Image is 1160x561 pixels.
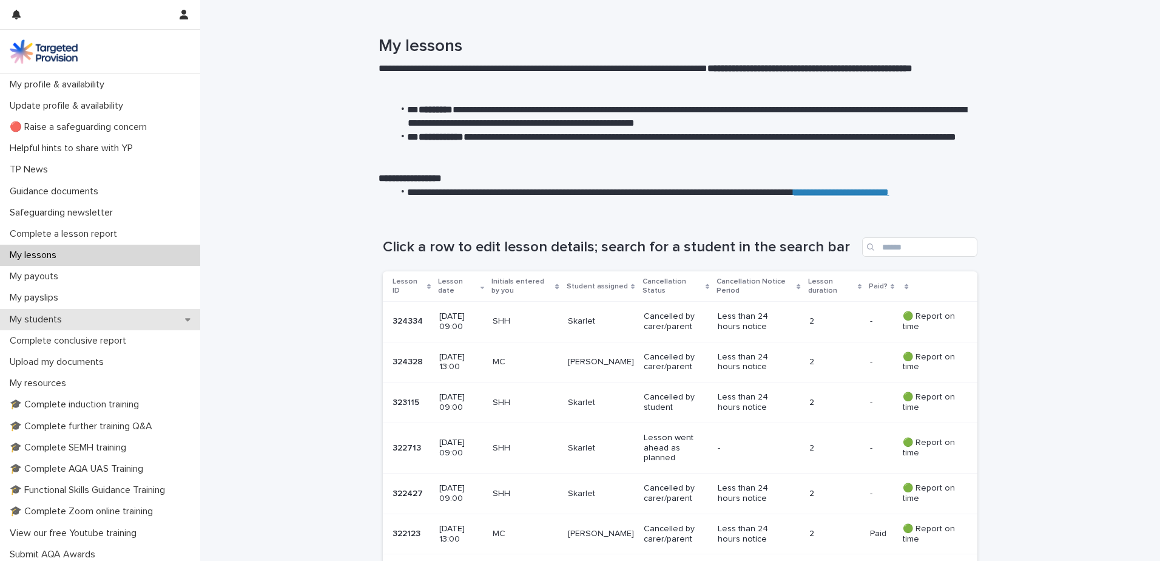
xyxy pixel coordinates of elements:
[5,79,114,90] p: My profile & availability
[644,352,709,373] p: Cancelled by carer/parent
[644,311,709,332] p: Cancelled by carer/parent
[5,335,136,347] p: Complete conclusive report
[903,438,958,458] p: 🟢 Report on time
[5,292,68,304] p: My payslips
[5,549,105,560] p: Submit AQA Awards
[393,355,425,367] p: 324328
[808,275,855,297] p: Lesson duration
[809,443,860,454] p: 2
[383,342,977,382] tr: 324328324328 [DATE] 13:00MC[PERSON_NAME]Cancelled by carer/parentLess than 24 hours notice2-- 🟢 R...
[383,239,857,256] h1: Click a row to edit lesson details; search for a student in the search bar
[870,526,889,539] p: Paid
[870,355,875,367] p: -
[393,275,424,297] p: Lesson ID
[903,524,958,545] p: 🟢 Report on time
[809,398,860,408] p: 2
[491,275,552,297] p: Initials entered by you
[5,164,58,175] p: TP News
[439,483,484,504] p: [DATE] 09:00
[5,442,136,454] p: 🎓 Complete SEMH training
[5,228,127,240] p: Complete a lesson report
[568,443,634,454] p: Skarlet
[393,486,425,499] p: 322427
[642,275,703,297] p: Cancellation Status
[439,352,484,373] p: [DATE] 13:00
[493,443,558,454] p: SHH
[393,441,423,454] p: 322713
[718,352,785,373] p: Less than 24 hours notice
[717,275,794,297] p: Cancellation Notice Period
[809,316,860,327] p: 2
[568,529,634,539] p: [PERSON_NAME]
[383,474,977,514] tr: 322427322427 [DATE] 09:00SHHSkarletCancelled by carer/parentLess than 24 hours notice2-- 🟢 Report...
[644,483,709,504] p: Cancelled by carer/parent
[493,529,558,539] p: MC
[718,443,785,454] p: -
[439,524,484,545] p: [DATE] 13:00
[393,314,425,327] p: 324334
[439,438,484,458] p: [DATE] 09:00
[393,526,423,539] p: 322123
[5,356,113,368] p: Upload my documents
[5,399,149,410] p: 🎓 Complete induction training
[903,392,958,413] p: 🟢 Report on time
[869,280,888,293] p: Paid?
[5,207,123,219] p: Safeguarding newsletter
[383,382,977,423] tr: 323115323115 [DATE] 09:00SHHSkarletCancelled by studentLess than 24 hours notice2-- 🟢 Report on time
[870,441,875,454] p: -
[644,524,709,545] p: Cancelled by carer/parent
[493,357,558,367] p: MC
[568,357,634,367] p: [PERSON_NAME]
[5,463,153,475] p: 🎓 Complete AQA UAS Training
[493,398,558,408] p: SHH
[718,311,785,332] p: Less than 24 hours notice
[5,314,72,325] p: My students
[870,486,875,499] p: -
[567,280,628,293] p: Student assigned
[644,392,709,413] p: Cancelled by student
[870,314,875,327] p: -
[809,529,860,539] p: 2
[5,186,108,197] p: Guidance documents
[568,316,634,327] p: Skarlet
[568,489,634,499] p: Skarlet
[439,311,484,332] p: [DATE] 09:00
[493,489,558,499] p: SHH
[5,250,66,261] p: My lessons
[393,395,422,408] p: 323115
[718,524,785,545] p: Less than 24 hours notice
[5,271,68,282] p: My payouts
[5,121,157,133] p: 🔴 Raise a safeguarding concern
[870,395,875,408] p: -
[5,100,133,112] p: Update profile & availability
[809,357,860,367] p: 2
[383,423,977,473] tr: 322713322713 [DATE] 09:00SHHSkarletLesson went ahead as planned-2-- 🟢 Report on time
[383,514,977,554] tr: 322123322123 [DATE] 13:00MC[PERSON_NAME]Cancelled by carer/parentLess than 24 hours notice2PaidPa...
[862,237,977,257] input: Search
[809,489,860,499] p: 2
[5,421,162,432] p: 🎓 Complete further training Q&A
[379,36,973,57] h1: My lessons
[903,352,958,373] p: 🟢 Report on time
[718,483,785,504] p: Less than 24 hours notice
[5,528,146,539] p: View our free Youtube training
[10,39,78,64] img: M5nRWzHhSzIhMunXDL62
[5,143,143,154] p: Helpful hints to share with YP
[5,378,76,389] p: My resources
[383,302,977,342] tr: 324334324334 [DATE] 09:00SHHSkarletCancelled by carer/parentLess than 24 hours notice2-- 🟢 Report...
[439,392,484,413] p: [DATE] 09:00
[438,275,477,297] p: Lesson date
[903,483,958,504] p: 🟢 Report on time
[493,316,558,327] p: SHH
[5,506,163,517] p: 🎓 Complete Zoom online training
[5,484,175,496] p: 🎓 Functional Skills Guidance Training
[568,398,634,408] p: Skarlet
[644,433,709,463] p: Lesson went ahead as planned
[718,392,785,413] p: Less than 24 hours notice
[903,311,958,332] p: 🟢 Report on time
